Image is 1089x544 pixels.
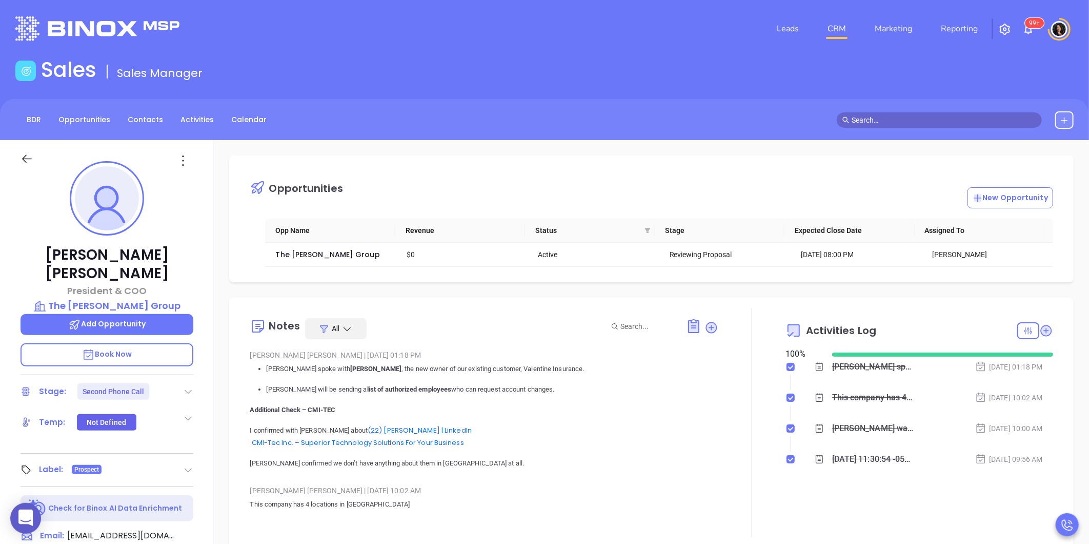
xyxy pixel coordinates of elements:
div: Notes [269,321,300,331]
img: user [1051,21,1067,37]
th: Expected Close Date [784,219,914,243]
div: [PERSON_NAME] spoke with [PERSON_NAME], the new owner of our existing customer, Valentine Insuran... [832,359,914,375]
a: Marketing [871,18,916,39]
a: Leads [773,18,803,39]
a: Activities [174,111,220,128]
span: Status [535,225,640,236]
div: [PERSON_NAME] [PERSON_NAME] [DATE] 10:00 AM [250,524,718,539]
span: Book Now [82,349,132,359]
div: [DATE] 09:56 AM [975,454,1043,465]
img: iconNotification [1022,23,1035,35]
p: [PERSON_NAME] spoke with , the new owner of our existing customer, Valentine Insurance. [266,363,718,375]
div: Stage: [39,384,67,399]
a: The [PERSON_NAME] Group [21,299,193,313]
span: Add Opportunity [68,319,146,329]
span: | [364,351,366,359]
p: I confirmed with [PERSON_NAME] about [250,424,718,449]
div: Reviewing Proposal [670,249,786,260]
div: Label: [39,462,64,477]
img: iconSetting [999,23,1011,35]
img: logo [15,16,179,41]
div: [PERSON_NAME] was replaced by [PERSON_NAME] [832,421,914,436]
span: Sales Manager [117,65,203,81]
span: filter [644,227,651,234]
div: 100 % [785,348,820,360]
input: Search… [852,114,1036,126]
strong: [PERSON_NAME] [350,365,401,373]
span: search [842,116,850,124]
span: Email: [40,530,64,543]
img: profile-user [75,166,139,230]
strong: Additional Check – CMI-TEC [250,406,335,414]
div: This company has 4 locations in [GEOGRAPHIC_DATA] [832,390,914,405]
span: [EMAIL_ADDRESS][DOMAIN_NAME] [67,530,175,542]
div: [DATE] 10:00 AM [975,423,1043,434]
a: The [PERSON_NAME] Group [275,249,379,260]
a: Reporting [937,18,982,39]
a: (22) [PERSON_NAME] | LinkedIn [368,425,472,435]
th: Revenue [395,219,525,243]
a: CRM [823,18,850,39]
span: Prospect [74,464,99,475]
div: [PERSON_NAME] [932,249,1049,260]
div: Opportunities [269,183,342,193]
span: filter [642,223,653,238]
span: | [364,487,366,495]
a: Calendar [225,111,273,128]
sup: 100 [1025,18,1044,28]
div: [PERSON_NAME] [PERSON_NAME] [DATE] 10:02 AM [250,483,718,498]
p: Check for Binox AI Data Enrichment [48,503,182,514]
div: Not Defined [87,414,126,431]
p: This company has 4 locations in [GEOGRAPHIC_DATA] [250,498,718,511]
p: [PERSON_NAME] confirmed we don’t have anything about them in [GEOGRAPHIC_DATA] at all. [250,457,718,470]
th: Assigned To [915,219,1044,243]
span: Activities Log [806,325,876,336]
a: Contacts [122,111,169,128]
div: $0 [407,249,524,260]
div: [DATE] 08:00 PM [801,249,918,260]
a: Opportunities [52,111,116,128]
a: CMI-Tec Inc. – Superior Technology Solutions For Your Business [252,438,464,448]
h1: Sales [41,57,96,82]
p: New Opportunity [973,192,1048,203]
strong: list of authorized employees [367,385,452,393]
img: Ai-Enrich-DaqCidB-.svg [29,499,47,517]
p: President & COO [21,284,193,298]
div: [DATE] 11:30:54 -0500 BY [PERSON_NAME][EMAIL_ADDRESS][DOMAIN_NAME]:-Called under [PERSON_NAME]. I... [832,452,914,467]
div: Second Phone Call [83,383,145,400]
div: Temp: [39,415,66,430]
a: BDR [21,111,47,128]
th: Stage [655,219,784,243]
p: [PERSON_NAME] [PERSON_NAME] [21,246,193,283]
p: [PERSON_NAME] will be sending a who can request account changes. [266,383,718,396]
div: [DATE] 01:18 PM [975,361,1043,373]
div: [DATE] 10:02 AM [975,392,1043,403]
input: Search... [620,321,675,332]
div: [PERSON_NAME] [PERSON_NAME] [DATE] 01:18 PM [250,347,718,363]
div: Active [538,249,655,260]
th: Opp Name [265,219,395,243]
span: All [332,323,339,334]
